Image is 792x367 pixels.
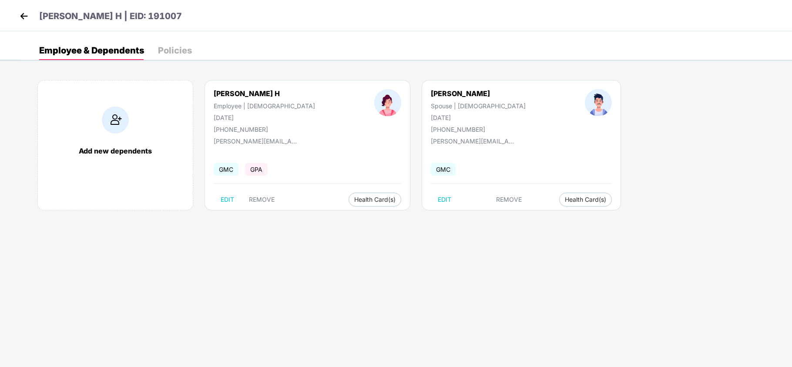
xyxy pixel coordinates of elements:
div: [PERSON_NAME] [431,89,526,98]
div: Employee & Dependents [39,46,144,55]
button: REMOVE [242,193,282,207]
div: Add new dependents [47,147,184,155]
img: profileImage [585,89,612,116]
span: Health Card(s) [565,197,606,202]
span: GMC [214,163,238,176]
button: Health Card(s) [559,193,612,207]
span: EDIT [221,196,234,203]
span: GMC [431,163,456,176]
img: addIcon [102,107,129,133]
span: GPA [245,163,268,176]
span: EDIT [438,196,451,203]
img: profileImage [374,89,401,116]
button: Health Card(s) [349,193,401,207]
div: [PHONE_NUMBER] [431,126,526,133]
button: REMOVE [489,193,529,207]
div: [PHONE_NUMBER] [214,126,315,133]
span: REMOVE [496,196,522,203]
div: Policies [158,46,192,55]
div: [DATE] [431,114,526,121]
span: Health Card(s) [354,197,396,202]
div: [PERSON_NAME][EMAIL_ADDRESS][DOMAIN_NAME] [431,137,518,145]
p: [PERSON_NAME] H | EID: 191007 [39,10,182,23]
div: Spouse | [DEMOGRAPHIC_DATA] [431,102,526,110]
img: back [17,10,30,23]
div: [DATE] [214,114,315,121]
div: Employee | [DEMOGRAPHIC_DATA] [214,102,315,110]
button: EDIT [214,193,241,207]
div: [PERSON_NAME] H [214,89,315,98]
button: EDIT [431,193,458,207]
div: [PERSON_NAME][EMAIL_ADDRESS][DOMAIN_NAME] [214,137,301,145]
span: REMOVE [249,196,275,203]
